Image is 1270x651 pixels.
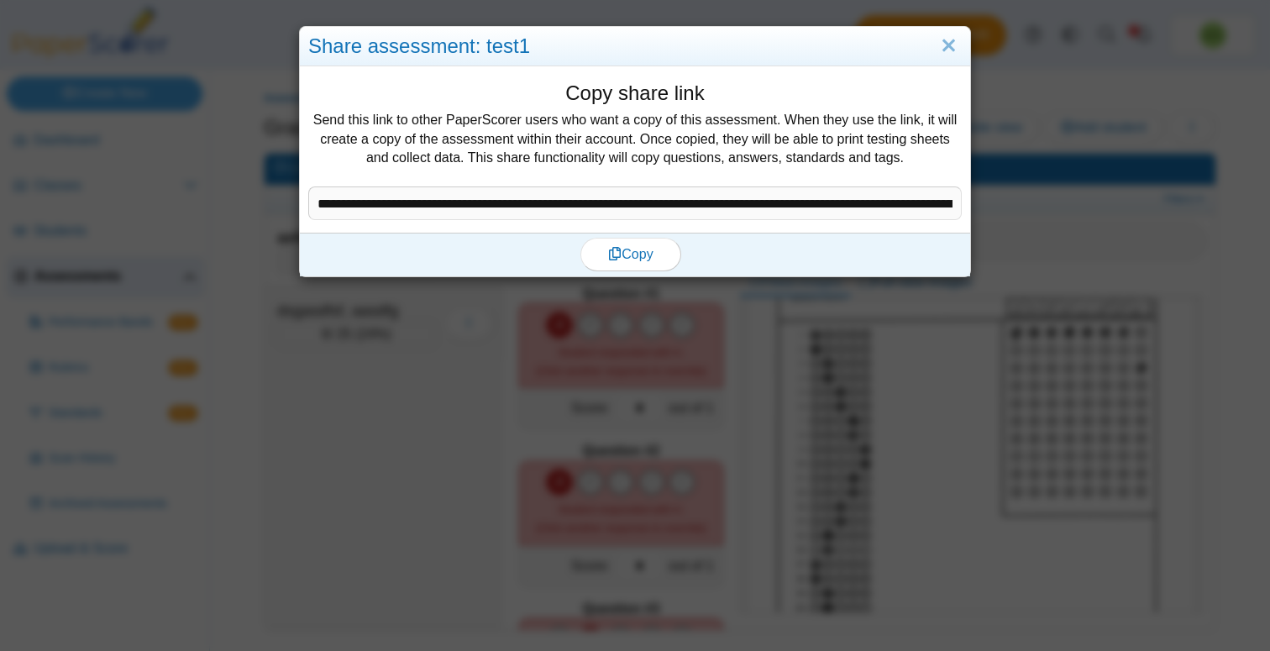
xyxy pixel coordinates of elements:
h5: Copy share link [308,79,962,108]
button: Copy [580,238,681,271]
span: Copy [608,247,653,261]
div: Send this link to other PaperScorer users who want a copy of this assessment. When they use the l... [308,79,962,186]
a: Close [936,32,962,60]
div: Share assessment: test1 [300,27,970,66]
